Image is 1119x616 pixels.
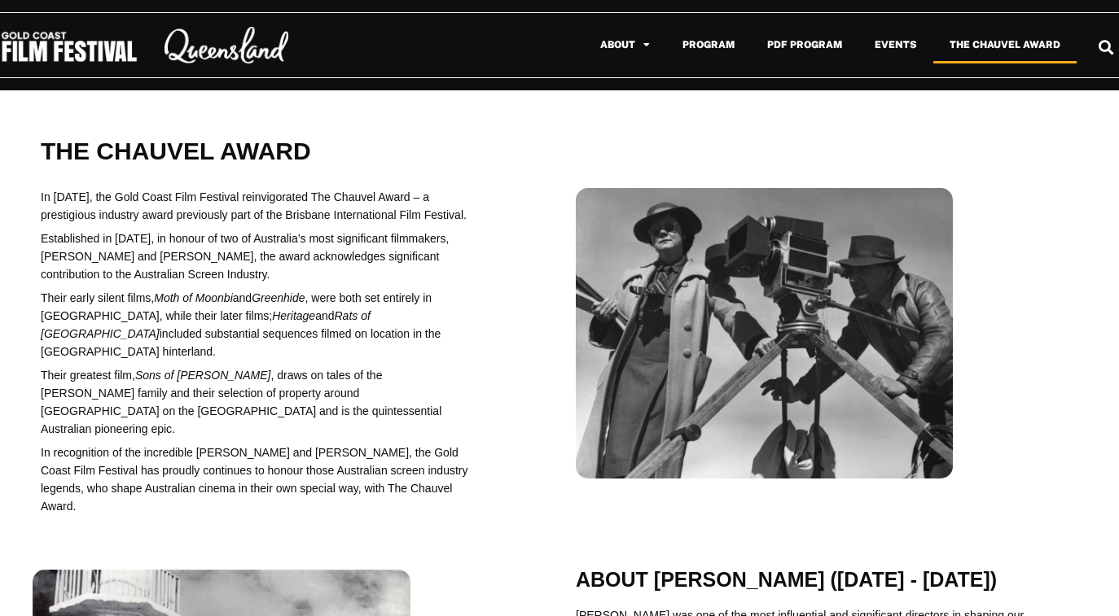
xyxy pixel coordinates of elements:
[1092,33,1119,60] div: Search
[41,366,472,438] p: Their greatest film, , draws on tales of the [PERSON_NAME] family and their selection of property...
[666,26,751,63] a: Program
[576,570,1086,590] h2: About [PERSON_NAME] ([DATE] - [DATE])
[154,291,233,304] em: Moth of Moonbi
[41,309,371,340] em: Rats of [GEOGRAPHIC_DATA]
[252,291,305,304] em: Greenhide
[272,309,315,322] em: Heritage
[41,309,441,358] span: and included substantial sequences filmed on location in the [GEOGRAPHIC_DATA] hinterland.
[41,289,472,360] p: Their early silent films, and , were both set entirely in [GEOGRAPHIC_DATA], while their later fi...
[41,443,472,515] p: In recognition of the incredible [PERSON_NAME] and [PERSON_NAME], the Gold Coast Film Festival ha...
[135,369,271,382] em: Sons of [PERSON_NAME]
[41,188,472,224] p: In [DATE], the Gold Coast Film Festival reinvigorated The Chauvel Award – a prestigious industry ...
[584,26,666,63] a: About
[41,229,472,283] p: Established in [DATE], in honour of two of Australia’s most significant filmmakers, [PERSON_NAME]...
[321,26,1077,63] nav: Menu
[933,26,1077,63] a: The Chauvel Award
[858,26,933,63] a: Events
[751,26,858,63] a: PDF Program
[41,139,1078,164] h1: The chauvel award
